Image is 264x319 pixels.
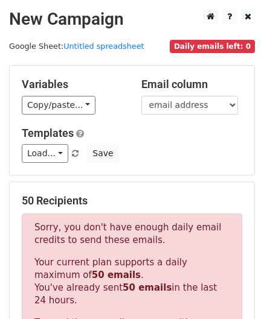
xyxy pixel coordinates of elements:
a: Copy/paste... [22,96,95,115]
h5: Email column [141,78,243,91]
p: Sorry, you don't have enough daily email credits to send these emails. [34,221,230,247]
h5: 50 Recipients [22,194,242,207]
button: Save [87,144,118,163]
p: Your current plan supports a daily maximum of . You've already sent in the last 24 hours. [34,256,230,307]
a: Load... [22,144,68,163]
a: Untitled spreadsheet [63,42,144,51]
span: Daily emails left: 0 [170,40,255,53]
strong: 50 emails [92,270,141,280]
a: Daily emails left: 0 [170,42,255,51]
strong: 50 emails [123,282,172,293]
small: Google Sheet: [9,42,144,51]
iframe: Chat Widget [204,261,264,319]
a: Templates [22,127,74,139]
h2: New Campaign [9,9,255,30]
h5: Variables [22,78,123,91]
